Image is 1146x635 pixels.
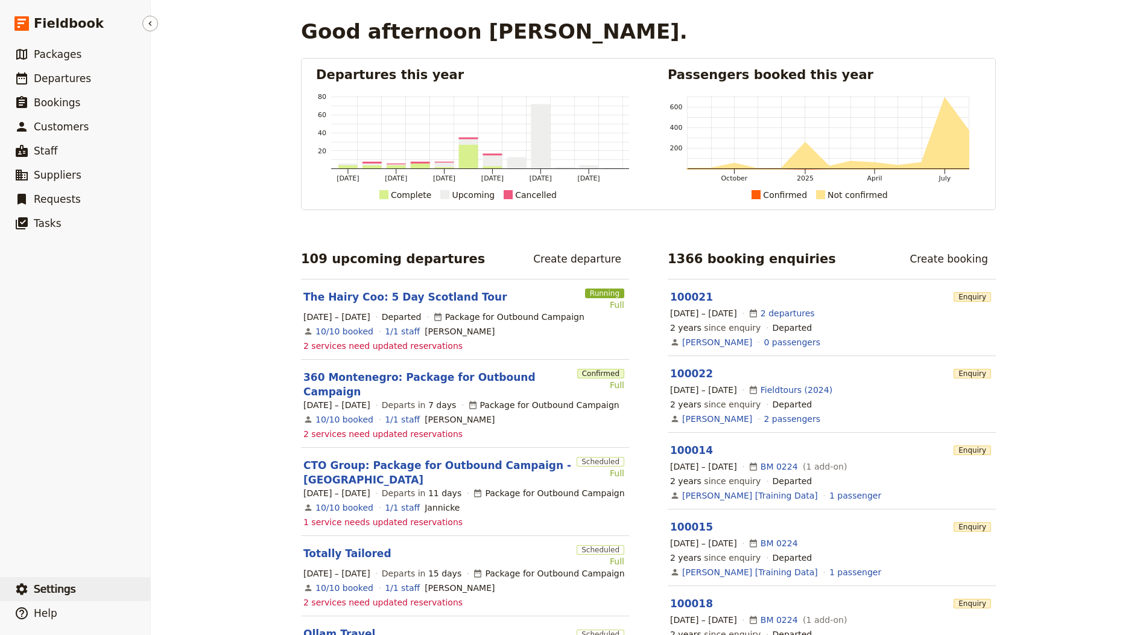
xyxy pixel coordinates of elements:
[797,174,814,182] tspan: 2025
[433,311,584,323] div: Package for Outbound Campaign
[385,582,420,594] a: 1/1 staff
[668,66,981,84] h2: Passengers booked this year
[473,567,624,579] div: Package for Outbound Campaign
[530,174,552,182] tspan: [DATE]
[385,325,420,337] a: 1/1 staff
[954,599,991,608] span: Enquiry
[428,569,461,578] span: 15 days
[670,307,737,319] span: [DATE] – [DATE]
[318,129,326,137] tspan: 40
[34,72,91,85] span: Departures
[382,487,461,499] span: Departs in
[315,502,373,514] a: View the bookings for this departure
[433,174,455,182] tspan: [DATE]
[761,461,798,473] a: BM 0224
[315,325,373,337] a: View the bookings for this departure
[668,250,836,268] h2: 1366 booking enquiries
[142,16,158,31] button: Hide menu
[670,291,713,303] a: 100021
[761,537,798,549] a: BM 0224
[682,413,752,425] a: [PERSON_NAME]
[34,14,104,33] span: Fieldbook
[473,487,624,499] div: Package for Outbound Campaign
[303,487,370,499] span: [DATE] – [DATE]
[425,582,495,594] span: Clive Paget
[468,399,619,411] div: Package for Outbound Campaign
[577,467,624,479] div: Full
[670,103,683,111] tspan: 600
[382,399,456,411] span: Departs in
[34,217,62,229] span: Tasks
[303,311,370,323] span: [DATE] – [DATE]
[34,121,89,133] span: Customers
[902,249,996,269] a: Create booking
[670,124,683,132] tspan: 400
[318,93,326,101] tspan: 80
[34,583,76,595] span: Settings
[764,413,820,425] a: View the passengers for this booking
[829,490,881,502] a: View the passengers for this booking
[452,188,495,202] div: Upcoming
[385,413,420,426] a: 1/1 staff
[828,188,888,202] div: Not confirmed
[301,250,485,268] h2: 109 upcoming departures
[303,458,572,487] a: CTO Group: Package for Outbound Campaign - [GEOGRAPHIC_DATA]
[301,19,688,43] h1: Good afternoon [PERSON_NAME].
[721,174,747,182] tspan: October
[670,537,737,549] span: [DATE] – [DATE]
[867,174,882,182] tspan: April
[670,323,701,333] span: 2 years
[670,614,737,626] span: [DATE] – [DATE]
[428,488,461,498] span: 11 days
[670,552,761,564] span: since enquiry
[303,428,463,440] span: 2 services need updated reservations
[382,567,461,579] span: Departs in
[670,400,701,409] span: 2 years
[954,445,991,455] span: Enquiry
[425,413,495,426] span: Clive Paget
[670,461,737,473] span: [DATE] – [DATE]
[318,147,326,155] tspan: 20
[382,311,422,323] div: Departed
[34,607,57,619] span: Help
[761,307,815,319] a: 2 departures
[764,336,820,348] a: View the passengers for this booking
[425,325,495,337] span: Clive Paget
[577,555,624,567] div: Full
[337,174,359,182] tspan: [DATE]
[425,502,460,514] span: Jannicke
[303,567,370,579] span: [DATE] – [DATE]
[391,188,431,202] div: Complete
[34,193,81,205] span: Requests
[577,379,624,391] div: Full
[670,444,713,456] a: 100014
[34,169,81,181] span: Suppliers
[773,475,812,487] div: Departed
[303,340,463,352] span: 2 services need updated reservations
[577,545,624,555] span: Scheduled
[670,553,701,563] span: 2 years
[682,336,752,348] a: [PERSON_NAME]
[428,400,456,410] span: 7 days
[585,299,624,311] div: Full
[315,582,373,594] a: View the bookings for this departure
[303,516,463,528] span: 1 service needs updated reservations
[761,384,832,396] a: Fieldtours (2024)
[954,369,991,378] span: Enquiry
[670,398,761,410] span: since enquiry
[670,384,737,396] span: [DATE] – [DATE]
[773,398,812,410] div: Departed
[670,475,761,487] span: since enquiry
[800,614,847,626] span: ( 1 add-on )
[577,369,624,378] span: Confirmed
[763,188,807,202] div: Confirmed
[670,368,713,380] a: 100022
[515,188,557,202] div: Cancelled
[34,48,81,60] span: Packages
[303,370,572,399] a: 360 Montenegro: Package for Outbound Campaign
[761,614,798,626] a: BM 0224
[800,461,847,473] span: ( 1 add-on )
[954,292,991,302] span: Enquiry
[670,521,713,533] a: 100015
[315,413,373,426] a: View the bookings for this departure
